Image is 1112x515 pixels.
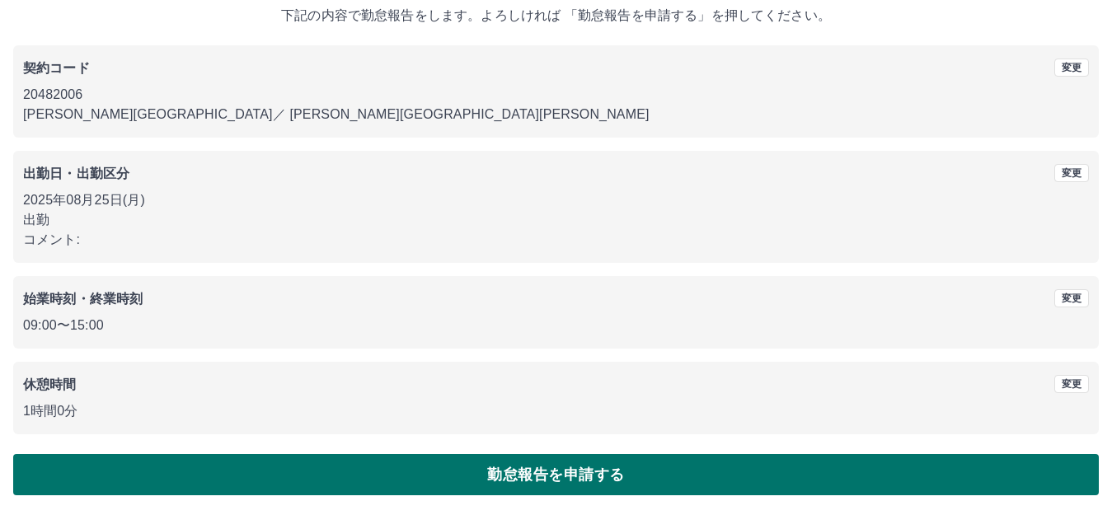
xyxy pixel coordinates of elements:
button: 変更 [1054,289,1089,307]
p: 1時間0分 [23,401,1089,421]
p: 20482006 [23,85,1089,105]
button: 変更 [1054,164,1089,182]
p: コメント: [23,230,1089,250]
p: 下記の内容で勤怠報告をします。よろしければ 「勤怠報告を申請する」を押してください。 [13,6,1099,26]
p: [PERSON_NAME][GEOGRAPHIC_DATA] ／ [PERSON_NAME][GEOGRAPHIC_DATA][PERSON_NAME] [23,105,1089,124]
button: 変更 [1054,375,1089,393]
button: 変更 [1054,59,1089,77]
b: 始業時刻・終業時刻 [23,292,143,306]
p: 出勤 [23,210,1089,230]
b: 出勤日・出勤区分 [23,166,129,180]
p: 09:00 〜 15:00 [23,316,1089,335]
p: 2025年08月25日(月) [23,190,1089,210]
b: 契約コード [23,61,90,75]
button: 勤怠報告を申請する [13,454,1099,495]
b: 休憩時間 [23,377,77,391]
